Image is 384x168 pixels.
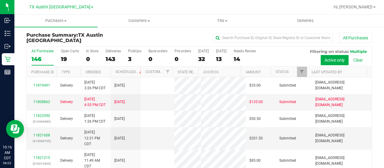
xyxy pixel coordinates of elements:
[6,120,24,138] iframe: Resource center
[279,158,296,163] span: Submitted
[297,67,307,77] a: Filter
[216,49,226,53] div: [DATE]
[60,136,73,141] span: Delivery
[114,116,125,122] span: [DATE]
[128,49,141,53] div: PickUps
[216,56,226,63] div: 13
[61,49,79,53] div: Open Carts
[312,70,342,74] a: Last Updated By
[198,56,209,63] div: 32
[114,83,125,88] span: [DATE]
[234,56,256,63] div: 14
[198,67,241,77] th: Address
[198,49,209,53] div: [DATE]
[234,49,256,53] div: Needs Review
[85,70,101,74] a: Ordered
[276,70,289,74] a: Status
[163,67,172,77] a: Filter
[350,49,367,54] span: Multiple
[60,158,73,163] span: Delivery
[30,161,53,166] p: (316313300)
[106,49,121,53] div: Deliveries
[14,14,97,27] a: Purchases
[279,116,296,122] span: Submitted
[31,70,54,74] a: Purchase ID
[30,119,53,124] p: (312464080)
[84,80,106,91] span: [DATE] 3:26 PM CDT
[145,70,164,74] a: Customer
[148,49,167,53] div: Back-orders
[4,69,10,75] inline-svg: Reports
[249,136,263,141] span: $201.50
[321,55,349,65] button: Active only
[114,99,125,105] span: [DATE]
[4,17,10,23] inline-svg: Inbound
[33,100,50,104] a: 11808862
[264,14,347,27] a: Deliveries
[61,70,70,74] a: Type
[249,99,263,105] span: $135.00
[3,145,12,161] p: 10:16 AM CDT
[61,56,79,63] div: 19
[289,18,322,23] span: Deliveries
[26,32,142,43] h3: Purchase Summary:
[349,55,367,65] button: Clear
[98,18,180,23] span: Customers
[84,113,106,124] span: [DATE] 1:26 PM CDT
[14,18,97,23] span: Purchases
[178,70,209,74] a: State Registry ID
[4,43,10,49] inline-svg: Outbound
[128,56,141,63] div: 3
[315,80,368,91] span: [EMAIL_ADDRESS][DOMAIN_NAME]
[310,49,349,54] span: Filtering on status:
[4,30,10,36] inline-svg: Inventory
[106,56,121,63] div: 143
[114,158,125,163] span: [DATE]
[84,96,106,108] span: [DATE] 4:55 PM CDT
[97,14,181,27] a: Customers
[148,56,167,63] div: 0
[334,5,373,9] span: Hi, [PERSON_NAME]!
[246,70,261,74] a: Amount
[4,56,10,62] inline-svg: Retail
[279,83,296,88] span: Submitted
[249,158,261,163] span: $85.00
[3,161,12,165] p: 08/22
[84,130,107,147] span: [DATE] 12:31 PM CDT
[175,49,191,53] div: Pre-orders
[86,56,98,63] div: 0
[115,70,143,74] a: Scheduled
[60,99,73,105] span: Delivery
[249,83,261,88] span: $35.00
[279,136,296,141] span: Submitted
[30,138,53,144] p: (315906755)
[181,14,264,27] a: Tills
[213,33,333,42] input: Search Purchase ID, Original ID, State Registry ID or Customer Name...
[315,155,368,166] span: [EMAIL_ADDRESS][DOMAIN_NAME]
[60,83,73,88] span: Delivery
[29,5,90,10] span: TX Austin [GEOGRAPHIC_DATA]
[33,83,50,87] a: 11819491
[339,33,372,43] button: All Purchases
[114,136,125,141] span: [DATE]
[31,56,54,63] div: 146
[60,116,73,122] span: Delivery
[33,156,50,160] a: 11821215
[175,56,191,63] div: 0
[33,114,50,118] a: 11823390
[315,113,368,124] span: [EMAIL_ADDRESS][DOMAIN_NAME]
[315,133,368,144] span: [EMAIL_ADDRESS][DOMAIN_NAME]
[33,133,50,137] a: 11821608
[26,32,103,43] span: TX Austin [GEOGRAPHIC_DATA]
[279,99,296,105] span: Submitted
[181,18,263,23] span: Tills
[86,49,98,53] div: In Store
[31,49,54,53] div: All Purchases
[315,96,368,108] span: [EMAIL_ADDRESS][DOMAIN_NAME]
[249,116,261,122] span: $50.50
